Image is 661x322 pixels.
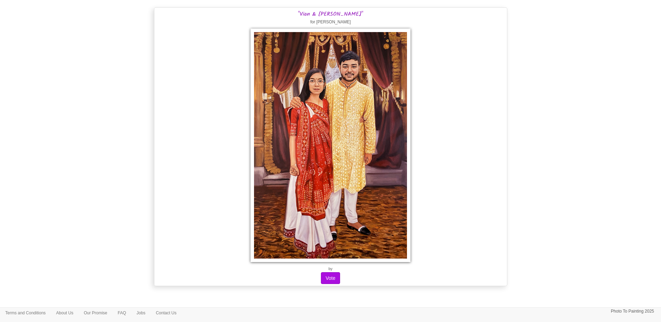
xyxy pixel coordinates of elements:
p: by [156,266,505,272]
p: Photo To Painting 2025 [611,308,654,315]
h3: "Vian & [PERSON_NAME]" [156,11,505,17]
div: for [PERSON_NAME] [154,7,507,286]
a: Contact Us [151,308,182,318]
a: Our Promise [78,308,112,318]
button: Vote [321,272,340,284]
p: Love and ? Please visit our friends at [157,307,504,314]
a: FAQ [113,308,131,318]
a: About Us [51,308,78,318]
img: Vian & Hinali [251,29,410,262]
a: Jobs [131,308,151,318]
